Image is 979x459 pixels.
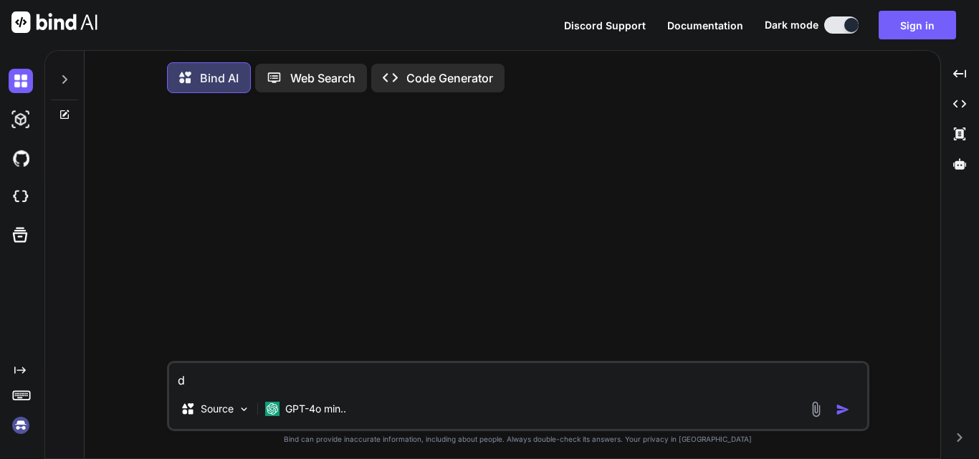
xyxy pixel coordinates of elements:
[836,402,850,417] img: icon
[9,69,33,93] img: darkChat
[200,69,239,87] p: Bind AI
[285,402,346,416] p: GPT-4o min..
[406,69,493,87] p: Code Generator
[667,19,743,32] span: Documentation
[201,402,234,416] p: Source
[9,185,33,209] img: cloudideIcon
[167,434,869,445] p: Bind can provide inaccurate information, including about people. Always double-check its answers....
[265,402,280,416] img: GPT-4o mini
[765,18,818,32] span: Dark mode
[11,11,97,33] img: Bind AI
[290,69,355,87] p: Web Search
[564,18,646,33] button: Discord Support
[9,413,33,438] img: signin
[879,11,956,39] button: Sign in
[9,107,33,132] img: darkAi-studio
[564,19,646,32] span: Discord Support
[169,363,867,389] textarea: d
[808,401,824,417] img: attachment
[667,18,743,33] button: Documentation
[9,146,33,170] img: githubDark
[238,403,250,415] img: Pick Models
